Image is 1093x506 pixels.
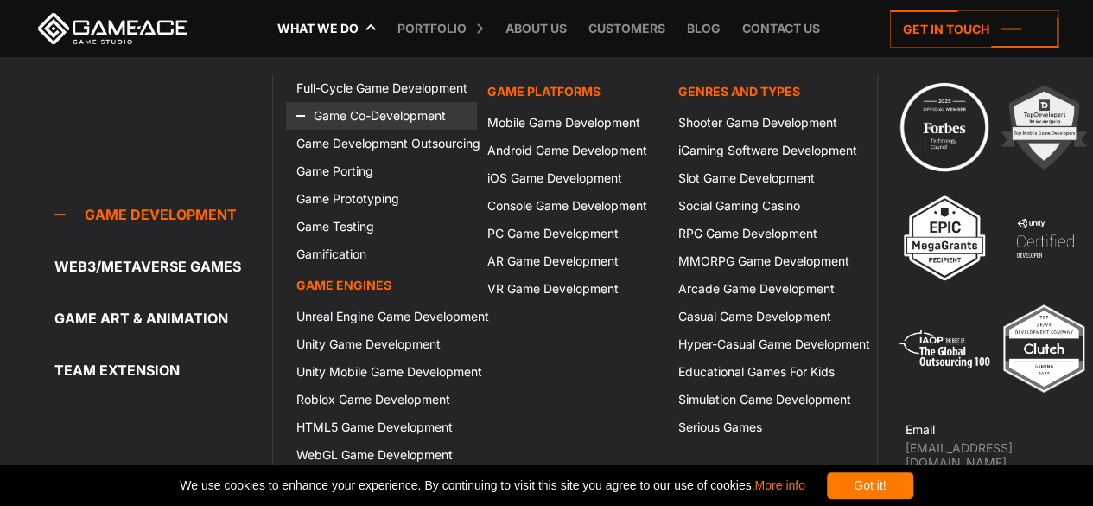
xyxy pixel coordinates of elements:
[668,358,859,386] a: Educational Games For Kids
[996,301,1091,396] img: Top ar vr development company gaming 2025 game ace
[668,275,859,303] a: Arcade Game Development
[668,247,859,275] a: MMORPG Game Development
[997,190,1092,285] img: 4
[668,164,859,192] a: Slot Game Development
[668,109,859,137] a: Shooter Game Development
[477,109,668,137] a: Mobile Game Development
[906,422,935,437] strong: Email
[668,220,859,247] a: RPG Game Development
[906,440,1093,470] a: [EMAIL_ADDRESS][DOMAIN_NAME]
[477,220,668,247] a: PC Game Development
[996,80,1091,175] img: 2
[54,197,272,232] a: Game development
[286,413,477,441] a: HTML5 Game Development
[477,247,668,275] a: AR Game Development
[286,268,477,303] a: Game Engines
[477,74,668,109] a: Game platforms
[286,213,477,240] a: Game Testing
[286,303,477,330] a: Unreal Engine Game Development
[668,74,859,109] a: Genres and Types
[897,80,992,175] img: Technology council badge program ace 2025 game ace
[286,157,477,185] a: Game Porting
[286,386,477,413] a: Roblox Game Development
[54,301,272,336] a: Game Art & Animation
[668,303,859,330] a: Casual Game Development
[668,413,859,441] a: Serious Games
[890,10,1058,48] a: Get in touch
[54,249,272,284] a: Web3/Metaverse Games
[477,275,668,303] a: VR Game Development
[286,74,477,102] a: Full-Cycle Game Development
[754,478,804,492] a: More info
[668,330,859,358] a: Hyper-Casual Game Development
[827,472,913,499] div: Got it!
[286,240,477,268] a: Gamification
[668,137,859,164] a: iGaming Software Development
[180,472,804,499] span: We use cookies to enhance your experience. By continuing to visit this site you agree to our use ...
[286,102,477,130] a: Game Co-Development
[668,192,859,220] a: Social Gaming Casino
[477,192,668,220] a: Console Game Development
[54,353,272,388] a: Team Extension
[286,130,477,157] a: Game Development Outsourcing
[286,358,477,386] a: Unity Mobile Game Development
[286,330,477,358] a: Unity Game Development
[897,190,992,285] img: 3
[286,441,477,469] a: WebGL Game Development
[897,301,992,396] img: 5
[477,164,668,192] a: iOS Game Development
[668,386,859,413] a: Simulation Game Development
[286,185,477,213] a: Game Prototyping
[477,137,668,164] a: Android Game Development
